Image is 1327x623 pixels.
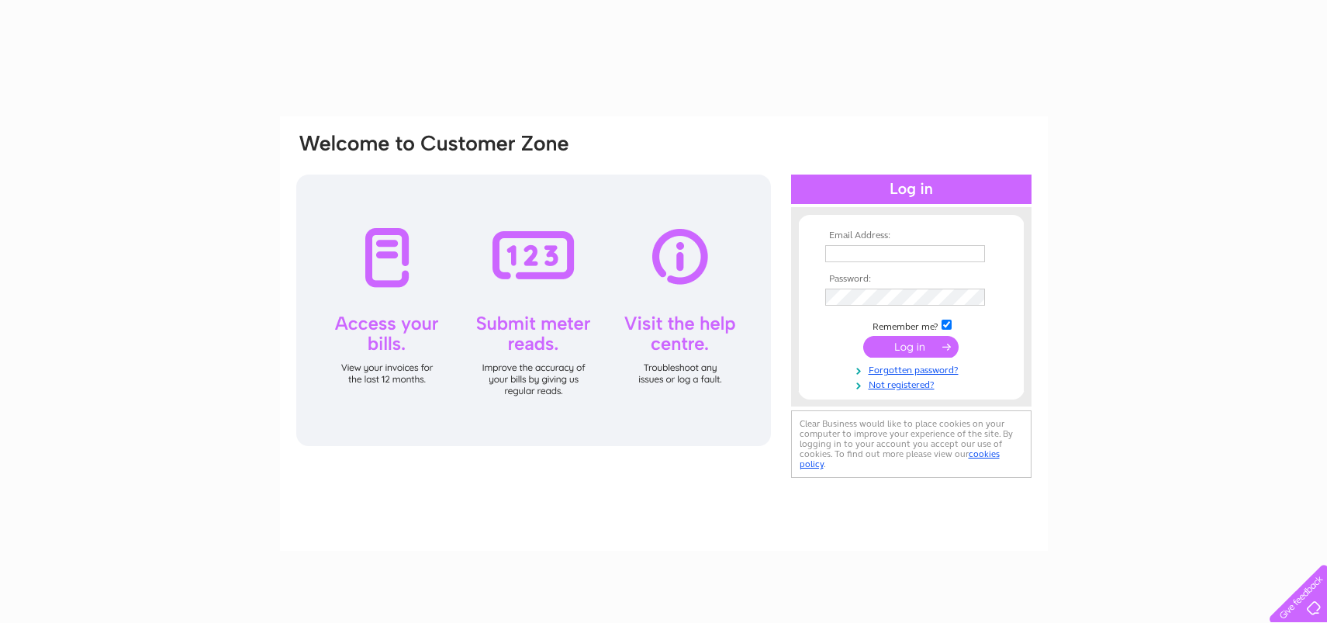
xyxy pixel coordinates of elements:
div: Clear Business would like to place cookies on your computer to improve your experience of the sit... [791,410,1032,478]
td: Remember me? [821,317,1001,333]
th: Password: [821,274,1001,285]
th: Email Address: [821,230,1001,241]
a: Forgotten password? [825,362,1001,376]
a: Not registered? [825,376,1001,391]
a: cookies policy [800,448,1000,469]
input: Submit [863,336,959,358]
